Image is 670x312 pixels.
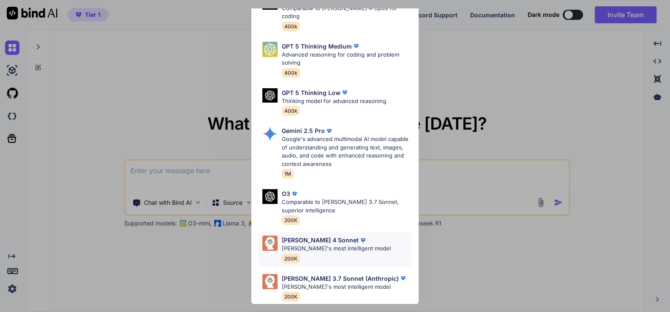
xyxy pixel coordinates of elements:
[282,274,399,283] p: [PERSON_NAME] 3.7 Sonnet (Anthropic)
[282,68,300,78] span: 400k
[282,42,352,51] p: GPT 5 Thinking Medium
[262,88,278,103] img: Pick Models
[359,236,367,244] img: premium
[282,215,300,225] span: 200K
[282,236,359,244] p: [PERSON_NAME] 4 Sonnet
[282,292,300,301] span: 200K
[282,135,412,168] p: Google's advanced multimodal AI model capable of understanding and generating text, images, audio...
[352,42,360,50] img: premium
[290,190,299,198] img: premium
[282,283,407,291] p: [PERSON_NAME]'s most intelligent model
[262,274,278,289] img: Pick Models
[282,198,412,214] p: Comparable to [PERSON_NAME] 3.7 Sonnet, superior intelligence
[399,274,407,282] img: premium
[282,126,325,135] p: Gemini 2.5 Pro
[282,22,300,31] span: 400k
[282,106,300,116] span: 400k
[325,127,333,135] img: premium
[282,88,340,97] p: GPT 5 Thinking Low
[282,51,412,67] p: Advanced reasoning for coding and problem solving
[282,254,300,263] span: 200K
[340,88,349,97] img: premium
[282,244,391,253] p: [PERSON_NAME]'s most intelligent model
[262,126,278,141] img: Pick Models
[262,189,278,204] img: Pick Models
[282,97,388,106] p: Thinking model for advanced reasoning.
[262,236,278,251] img: Pick Models
[282,4,412,21] p: Comparable to [PERSON_NAME] 4 Opus for coding
[262,42,278,57] img: Pick Models
[282,169,294,179] span: 1M
[282,189,290,198] p: O3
